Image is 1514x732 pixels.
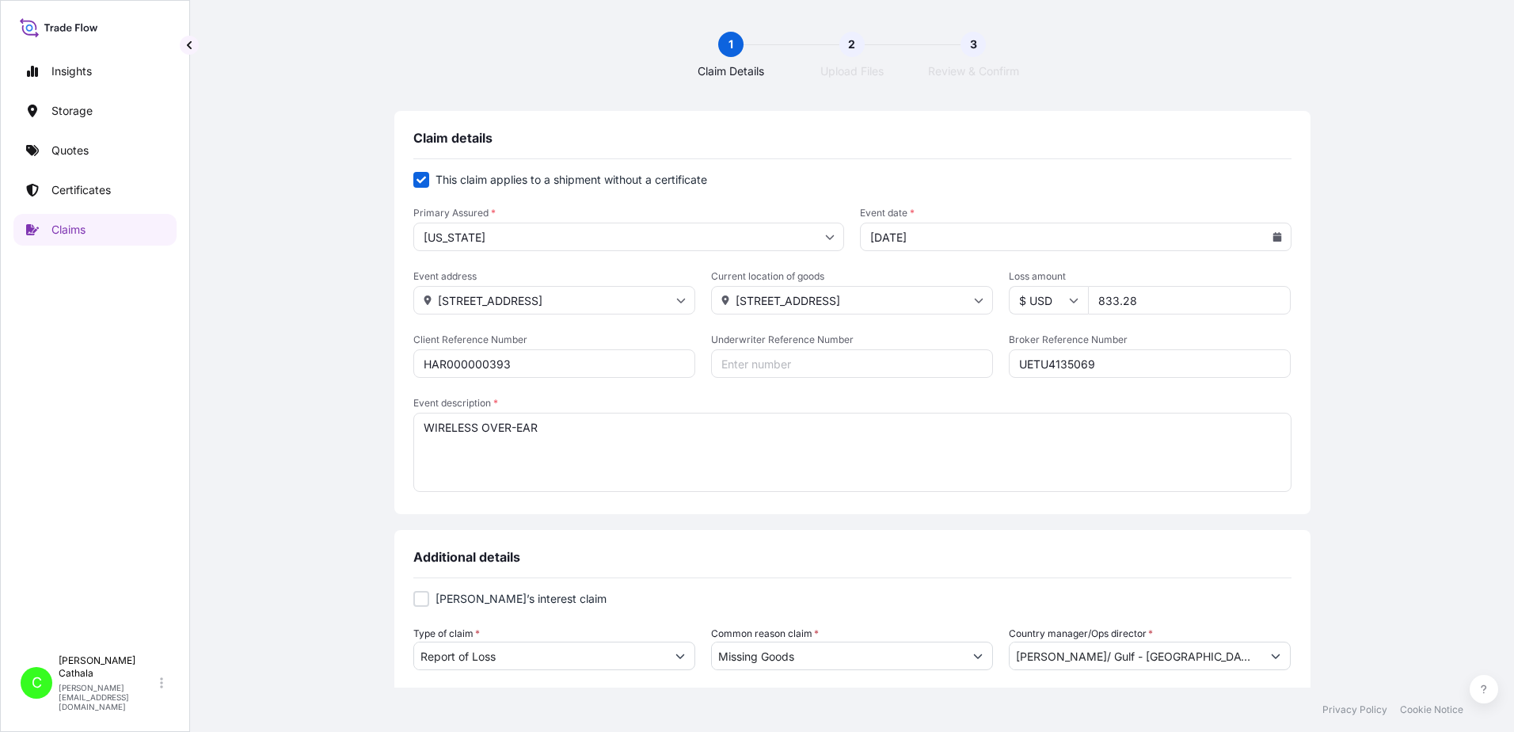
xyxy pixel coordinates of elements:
input: Select director [1010,642,1261,670]
span: Claim details [413,130,493,146]
button: Show suggestions [666,642,694,670]
input: Where are the goods currently? [711,286,993,315]
a: Certificates [13,174,177,206]
label: Common reason claim [711,626,819,642]
span: Event date [860,207,1291,219]
span: Event description [413,397,1291,410]
span: C [32,675,42,691]
span: 1 [728,36,733,52]
span: Underwriter Reference Number [711,334,993,346]
a: Privacy Policy [1322,703,1387,716]
span: Claim Details [698,63,764,79]
p: This claim applies to a shipment without a certificate [436,172,707,188]
span: Review & Confirm [928,63,1019,79]
input: Enter number [1009,349,1291,378]
p: Storage [51,103,93,119]
span: Additional details [413,549,520,565]
span: Client Reference Number [413,334,695,346]
input: Select type [414,642,666,670]
label: Type of claim [413,626,480,642]
a: Storage [13,95,177,127]
button: Show suggestions [1261,642,1290,670]
a: Cookie Notice [1400,703,1463,716]
span: Loss amount [1009,270,1291,283]
input: Select reason [712,642,964,670]
a: Quotes [13,135,177,166]
span: Current location of goods [711,270,993,283]
span: [PERSON_NAME]’s interest claim [436,591,607,607]
p: Claims [51,222,86,238]
label: Country manager/Ops director [1009,626,1153,642]
a: Claims [13,214,177,246]
input: Where did it happen? [413,286,695,315]
span: Upload Files [820,63,884,79]
p: Quotes [51,143,89,158]
span: Broker Reference Number [1009,334,1291,346]
span: 3 [970,36,977,52]
input: Enter number [413,349,695,378]
p: [PERSON_NAME][EMAIL_ADDRESS][DOMAIN_NAME] [59,683,157,711]
a: Insights [13,55,177,87]
input: Enter number [711,349,993,378]
span: Primary Assured [413,207,845,219]
p: [PERSON_NAME] Cathala [59,654,157,680]
button: Show suggestions [964,642,992,670]
textarea: WIRELESS OVER-EAR [413,413,1291,492]
span: 2 [848,36,855,52]
p: Insights [51,63,92,79]
input: Select Primary Assured... [413,223,845,251]
input: mm/dd/yyyy [860,223,1291,251]
p: Certificates [51,182,111,198]
span: Event address [413,270,695,283]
